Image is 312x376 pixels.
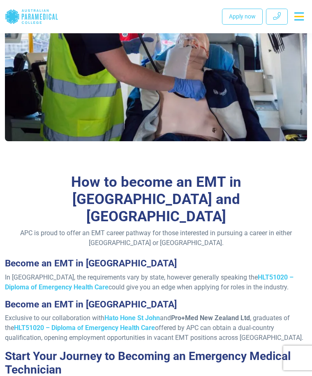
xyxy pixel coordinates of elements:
[5,313,307,343] p: Exclusive to our collaboration with and , graduates of the offered by APC can obtain a dual-count...
[5,273,294,291] a: HLT51020 – Diploma of Emergency Health Care
[14,324,155,332] a: HLT51020 – Diploma of Emergency Health Care
[222,9,263,25] a: Apply now
[171,314,250,322] strong: Pro+Med New Zealand Ltd
[5,258,307,269] h3: Become an EMT in [GEOGRAPHIC_DATA]
[5,299,307,310] h3: Become an EMT in [GEOGRAPHIC_DATA]
[5,228,307,248] p: APC is proud to offer an EMT career pathway for those interested in pursuing a career in either [...
[291,9,307,24] button: Toggle navigation
[104,314,160,322] a: Hato Hone St John
[5,273,307,292] p: In [GEOGRAPHIC_DATA], the requirements vary by state, however generally speaking the could give y...
[5,174,307,225] h2: How to become an EMT in [GEOGRAPHIC_DATA] and [GEOGRAPHIC_DATA]
[5,3,58,30] a: Australian Paramedical College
